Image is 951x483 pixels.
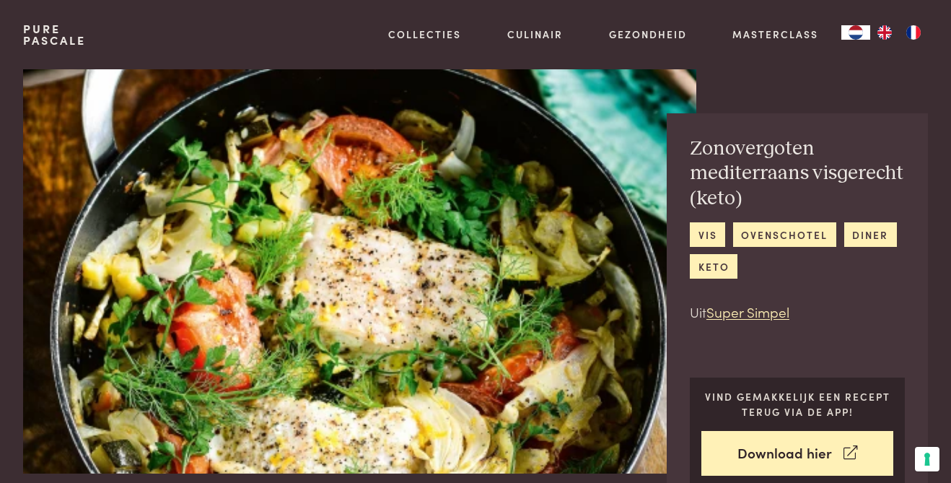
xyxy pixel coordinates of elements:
[701,389,893,419] p: Vind gemakkelijk een recept terug via de app!
[507,27,563,42] a: Culinair
[899,25,928,40] a: FR
[841,25,870,40] div: Language
[690,302,905,323] p: Uit
[690,136,905,212] h2: Zonovergoten mediterraans visgerecht (keto)
[733,222,836,246] a: ovenschotel
[23,23,86,46] a: PurePascale
[841,25,928,40] aside: Language selected: Nederlands
[915,447,939,471] button: Uw voorkeuren voor toestemming voor trackingtechnologieën
[732,27,818,42] a: Masterclass
[690,222,725,246] a: vis
[870,25,928,40] ul: Language list
[870,25,899,40] a: EN
[690,254,737,278] a: keto
[609,27,687,42] a: Gezondheid
[706,302,789,321] a: Super Simpel
[701,431,893,477] a: Download hier
[844,222,897,246] a: diner
[388,27,461,42] a: Collecties
[23,69,696,474] img: Zonovergoten mediterraans visgerecht (keto)
[841,25,870,40] a: NL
